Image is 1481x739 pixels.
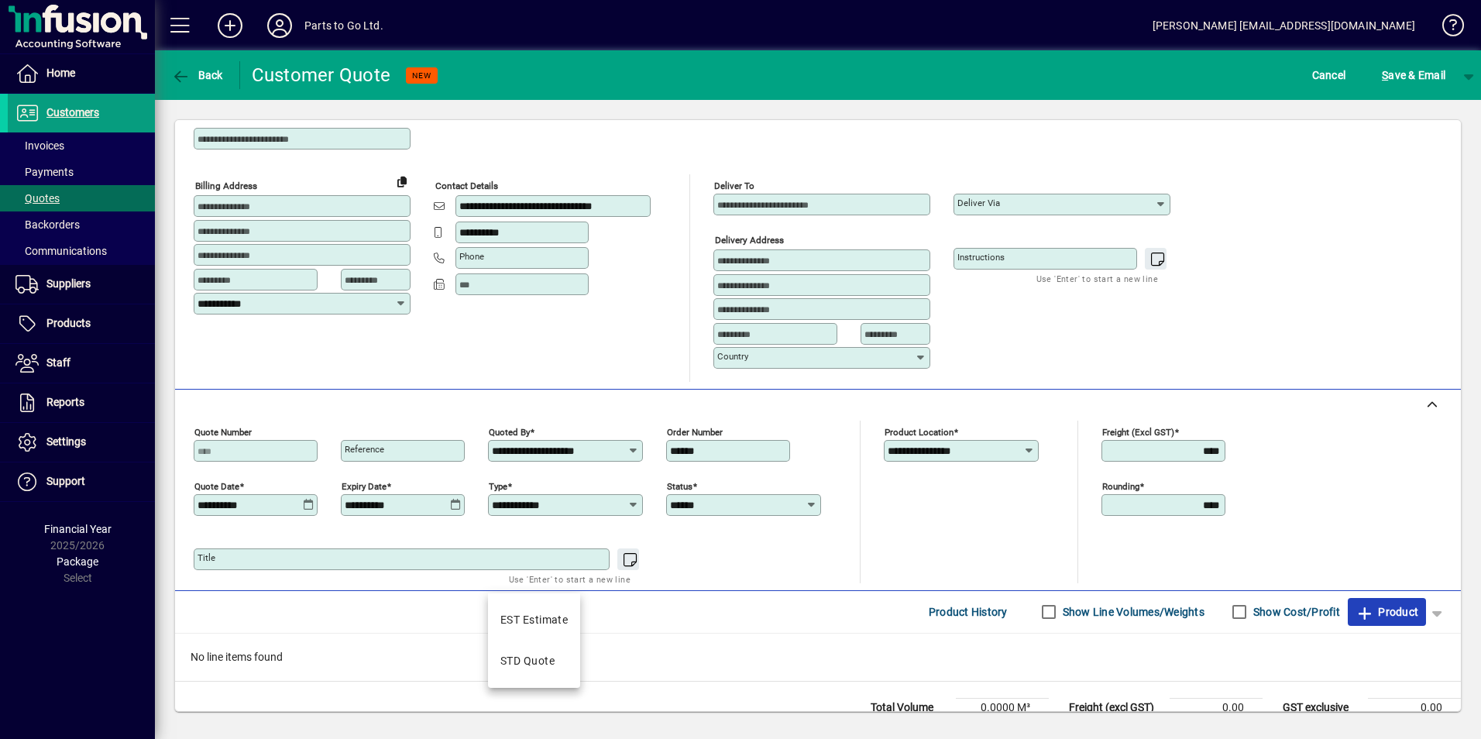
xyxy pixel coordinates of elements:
mat-label: Product location [885,426,954,437]
span: Product History [929,600,1008,624]
div: EST Estimate [500,612,568,628]
button: Product [1348,598,1426,626]
mat-label: Title [198,552,215,563]
span: Invoices [15,139,64,152]
div: [PERSON_NAME] [EMAIL_ADDRESS][DOMAIN_NAME] [1153,13,1415,38]
span: Settings [46,435,86,448]
mat-label: Rounding [1102,480,1139,491]
mat-label: Deliver via [957,198,1000,208]
td: 0.00 [1368,698,1461,717]
button: Add [205,12,255,40]
mat-label: Instructions [957,252,1005,263]
a: Payments [8,159,155,185]
td: 0.0000 M³ [956,698,1049,717]
td: GST exclusive [1275,698,1368,717]
span: Customers [46,106,99,119]
div: STD Quote [500,653,555,669]
a: Products [8,304,155,343]
mat-label: Status [667,480,692,491]
td: Freight (excl GST) [1061,698,1170,717]
a: Staff [8,344,155,383]
button: Cancel [1308,61,1350,89]
mat-label: Order number [667,426,723,437]
span: Staff [46,356,70,369]
mat-label: Quote number [194,426,252,437]
a: Backorders [8,211,155,238]
button: Save & Email [1374,61,1453,89]
span: Cancel [1312,63,1346,88]
label: Show Cost/Profit [1250,604,1340,620]
label: Show Line Volumes/Weights [1060,604,1204,620]
mat-label: Deliver To [714,180,754,191]
td: Total Volume [863,698,956,717]
app-page-header-button: Back [155,61,240,89]
mat-label: Type [489,480,507,491]
div: Customer Quote [252,63,391,88]
mat-label: Expiry date [342,480,387,491]
span: NEW [412,70,431,81]
mat-option: EST Estimate [488,600,580,641]
mat-label: Reference [345,444,384,455]
a: Invoices [8,132,155,159]
span: Package [57,555,98,568]
span: Support [46,475,85,487]
a: Communications [8,238,155,264]
a: Reports [8,383,155,422]
span: Backorders [15,218,80,231]
button: Product History [923,598,1014,626]
span: Payments [15,166,74,178]
span: Back [171,69,223,81]
div: No line items found [175,634,1461,681]
span: Financial Year [44,523,112,535]
a: Suppliers [8,265,155,304]
span: Home [46,67,75,79]
mat-label: Quote date [194,480,239,491]
span: S [1382,69,1388,81]
mat-label: Freight (excl GST) [1102,426,1174,437]
a: Home [8,54,155,93]
mat-hint: Use 'Enter' to start a new line [1036,270,1158,287]
button: Profile [255,12,304,40]
a: Quotes [8,185,155,211]
span: Suppliers [46,277,91,290]
div: Parts to Go Ltd. [304,13,383,38]
span: Products [46,317,91,329]
a: Settings [8,423,155,462]
td: 0.00 [1170,698,1263,717]
mat-label: Quoted by [489,426,530,437]
a: Support [8,462,155,501]
button: Back [167,61,227,89]
a: Knowledge Base [1431,3,1462,53]
mat-option: STD Quote [488,641,580,682]
span: Reports [46,396,84,408]
span: Product [1356,600,1418,624]
span: ave & Email [1382,63,1445,88]
span: Communications [15,245,107,257]
mat-hint: Use 'Enter' to start a new line [509,570,631,588]
mat-label: Phone [459,251,484,262]
button: Copy to Delivery address [390,169,414,194]
mat-label: Country [717,351,748,362]
span: Quotes [15,192,60,205]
